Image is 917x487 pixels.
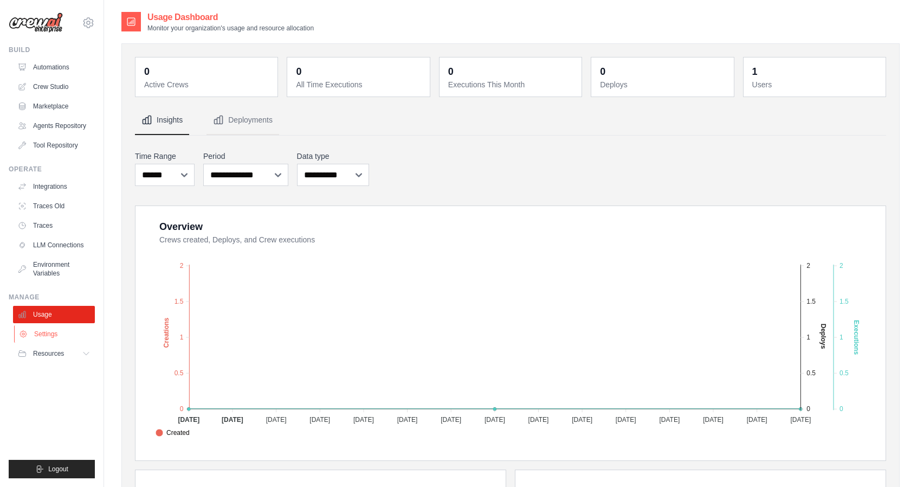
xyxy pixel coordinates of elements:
[144,64,150,79] div: 0
[13,256,95,282] a: Environment Variables
[175,298,184,305] tspan: 1.5
[441,416,461,424] tspan: [DATE]
[806,334,810,341] tspan: 1
[806,298,816,305] tspan: 1.5
[13,59,95,76] a: Automations
[703,416,724,424] tspan: [DATE]
[839,405,843,413] tspan: 0
[309,416,330,424] tspan: [DATE]
[9,165,95,174] div: Operate
[13,345,95,362] button: Resources
[752,79,879,90] dt: Users
[180,405,184,413] tspan: 0
[178,416,199,424] tspan: [DATE]
[9,293,95,302] div: Manage
[14,325,96,343] a: Settings
[48,465,68,473] span: Logout
[839,369,849,377] tspan: 0.5
[448,64,454,79] div: 0
[180,334,184,341] tspan: 1
[159,219,203,234] div: Overview
[147,11,314,24] h2: Usage Dashboard
[448,79,575,90] dt: Executions This Month
[144,79,271,90] dt: Active Crews
[13,236,95,254] a: LLM Connections
[222,416,243,424] tspan: [DATE]
[156,428,190,438] span: Created
[135,106,189,135] button: Insights
[485,416,505,424] tspan: [DATE]
[397,416,418,424] tspan: [DATE]
[9,46,95,54] div: Build
[296,64,301,79] div: 0
[163,318,170,348] text: Creations
[206,106,279,135] button: Deployments
[175,369,184,377] tspan: 0.5
[9,12,63,33] img: Logo
[839,298,849,305] tspan: 1.5
[572,416,592,424] tspan: [DATE]
[147,24,314,33] p: Monitor your organization's usage and resource allocation
[13,117,95,134] a: Agents Repository
[528,416,549,424] tspan: [DATE]
[806,262,810,270] tspan: 2
[135,151,195,162] label: Time Range
[266,416,287,424] tspan: [DATE]
[297,151,369,162] label: Data type
[819,324,827,349] text: Deploys
[13,137,95,154] a: Tool Repository
[13,217,95,234] a: Traces
[600,79,727,90] dt: Deploys
[752,64,758,79] div: 1
[33,349,64,358] span: Resources
[203,151,288,162] label: Period
[839,334,843,341] tspan: 1
[13,178,95,195] a: Integrations
[13,306,95,323] a: Usage
[806,405,810,413] tspan: 0
[806,369,816,377] tspan: 0.5
[853,320,860,355] text: Executions
[13,98,95,115] a: Marketplace
[839,262,843,270] tspan: 2
[9,460,95,478] button: Logout
[296,79,423,90] dt: All Time Executions
[180,262,184,270] tspan: 2
[13,78,95,95] a: Crew Studio
[660,416,680,424] tspan: [DATE]
[747,416,767,424] tspan: [DATE]
[159,234,873,245] dt: Crews created, Deploys, and Crew executions
[790,416,811,424] tspan: [DATE]
[600,64,605,79] div: 0
[353,416,374,424] tspan: [DATE]
[135,106,886,135] nav: Tabs
[616,416,636,424] tspan: [DATE]
[13,197,95,215] a: Traces Old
